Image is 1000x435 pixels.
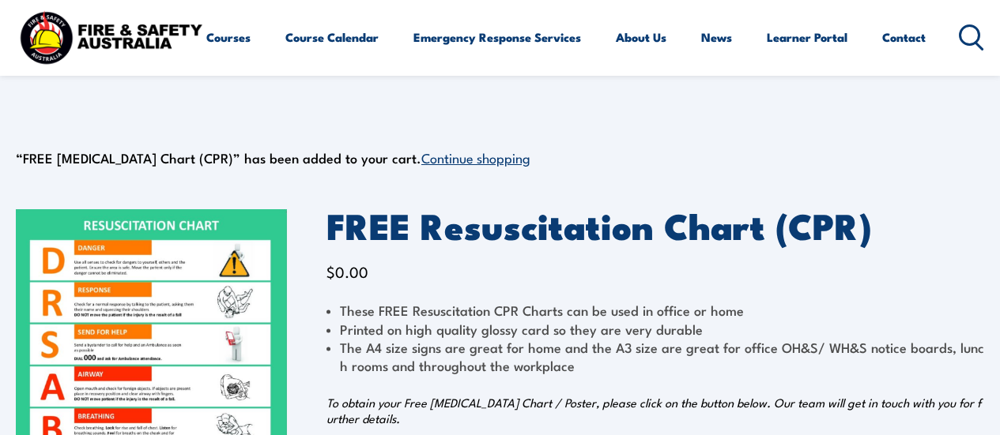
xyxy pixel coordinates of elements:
a: News [701,18,732,56]
li: These FREE Resuscitation CPR Charts can be used in office or home [326,301,985,319]
div: “FREE [MEDICAL_DATA] Chart (CPR)” has been added to your cart. [16,146,984,170]
h1: FREE Resuscitation Chart (CPR) [326,209,985,240]
bdi: 0.00 [326,261,368,282]
a: Learner Portal [767,18,847,56]
em: To obtain your Free [MEDICAL_DATA] Chart / Poster, please click on the button below. Our team wil... [326,394,981,426]
li: Printed on high quality glossy card so they are very durable [326,320,985,338]
a: Contact [882,18,926,56]
li: The A4 size signs are great for home and the A3 size are great for office OH&S/ WH&S notice board... [326,338,985,375]
span: $ [326,261,335,282]
a: Courses [206,18,251,56]
a: Course Calendar [285,18,379,56]
a: Emergency Response Services [413,18,581,56]
a: Continue shopping [421,148,530,167]
a: About Us [616,18,666,56]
